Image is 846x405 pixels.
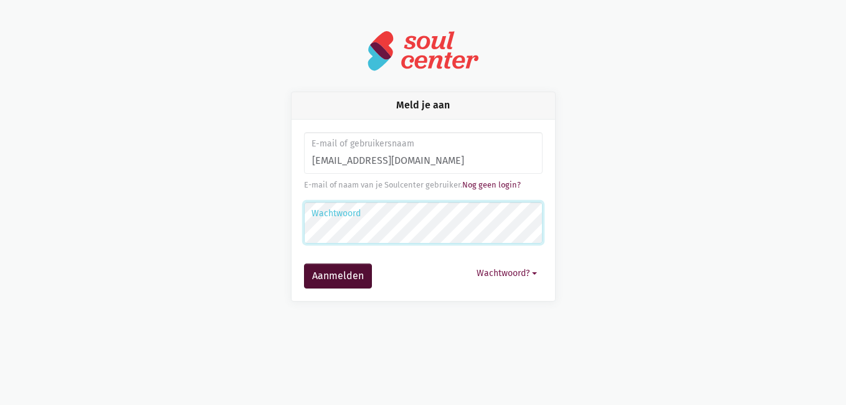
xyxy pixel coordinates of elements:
[304,132,543,288] form: Aanmelden
[462,180,521,189] a: Nog geen login?
[311,207,534,221] label: Wachtwoord
[471,264,543,283] button: Wachtwoord?
[292,92,555,119] div: Meld je aan
[304,264,372,288] button: Aanmelden
[367,30,479,72] img: logo-soulcenter-full.svg
[311,137,534,151] label: E-mail of gebruikersnaam
[304,179,543,191] div: E-mail of naam van je Soulcenter gebruiker.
